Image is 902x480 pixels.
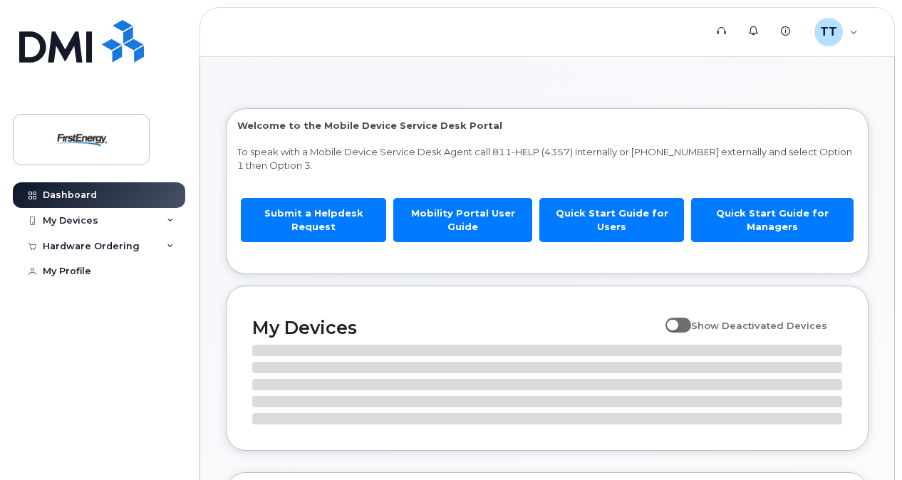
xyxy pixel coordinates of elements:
[241,198,386,241] a: Submit a Helpdesk Request
[252,317,658,338] h2: My Devices
[691,320,827,331] span: Show Deactivated Devices
[665,312,677,323] input: Show Deactivated Devices
[691,198,854,241] a: Quick Start Guide for Managers
[237,119,857,132] p: Welcome to the Mobile Device Service Desk Portal
[237,145,857,172] p: To speak with a Mobile Device Service Desk Agent call 811-HELP (4357) internally or [PHONE_NUMBER...
[393,198,532,241] a: Mobility Portal User Guide
[539,198,684,241] a: Quick Start Guide for Users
